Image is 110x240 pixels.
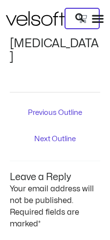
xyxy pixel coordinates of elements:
[12,105,98,122] a: Previous Outline
[10,92,100,149] nav: Post navigation
[10,208,79,228] span: Required fields are marked
[91,12,104,25] div: Menu Toggle
[12,131,98,148] a: Next Outline
[10,185,94,204] span: Your email address will not be published.
[10,161,100,183] h3: Leave a Reply
[10,37,100,65] h1: [MEDICAL_DATA]
[6,11,65,26] img: Velsoft Training Materials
